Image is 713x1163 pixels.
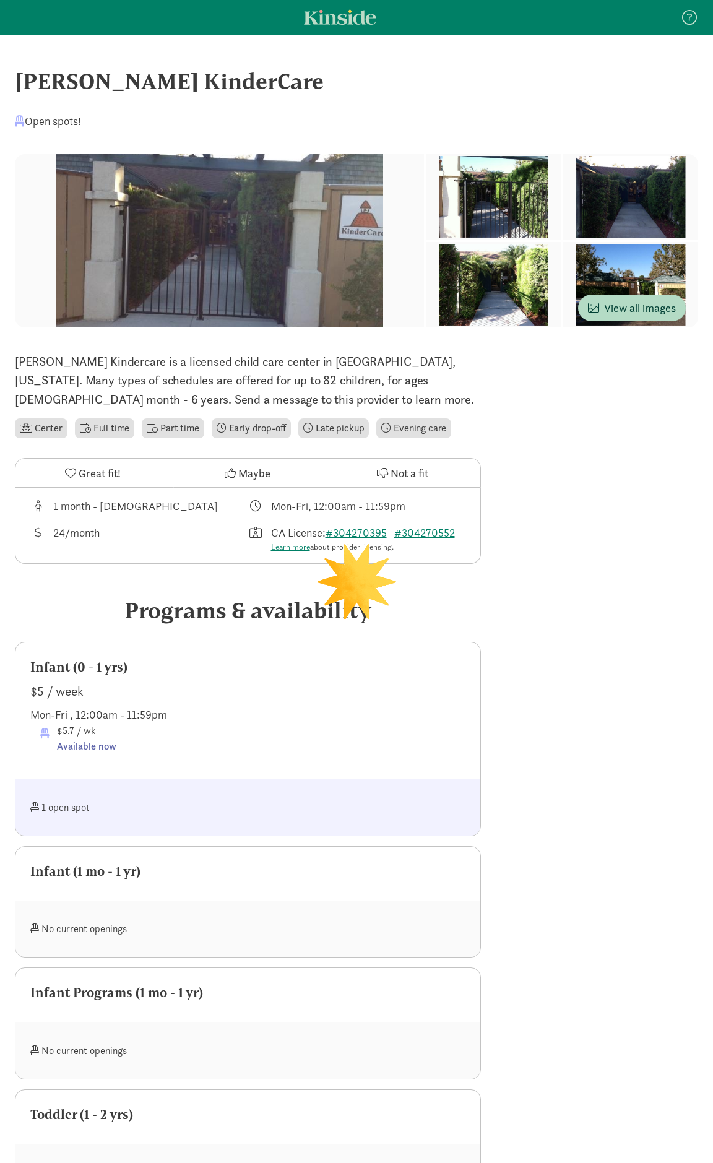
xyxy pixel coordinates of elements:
[271,524,460,553] div: CA License:
[326,459,480,487] button: Not a fit
[15,64,698,98] div: [PERSON_NAME] KinderCare
[30,498,248,514] div: Age range for children that this provider cares for
[30,706,465,723] div: Mon-Fri , 12:00am - 11:59pm
[75,418,134,438] li: Full time
[53,498,218,514] div: 1 month - [DEMOGRAPHIC_DATA]
[57,738,116,754] div: Available now
[53,524,100,553] div: 24/month
[391,465,428,482] span: Not a fit
[30,1105,465,1125] div: Toddler (1 - 2 yrs)
[578,295,686,321] button: View all images
[30,915,248,942] div: No current openings
[15,418,67,438] li: Center
[30,794,248,821] div: 1 open spot
[326,525,387,540] a: #304270395
[30,657,465,677] div: Infant (0 - 1 yrs)
[394,525,455,540] a: #304270552
[79,465,121,482] span: Great fit!
[15,594,481,627] div: Programs & availability
[304,9,376,25] a: Kinside
[170,459,325,487] button: Maybe
[376,418,451,438] li: Evening care
[248,498,466,514] div: Class schedule
[271,542,310,552] a: Learn more
[30,681,465,701] div: $5 / week
[248,524,466,553] div: License number
[15,352,481,409] p: [PERSON_NAME] Kindercare is a licensed child care center in [GEOGRAPHIC_DATA], [US_STATE]. Many t...
[30,1037,248,1064] div: No current openings
[30,524,248,553] div: Average tuition for this program
[238,465,270,482] span: Maybe
[30,983,465,1003] div: Infant Programs (1 mo - 1 yr)
[15,459,170,487] button: Great fit!
[588,300,676,316] span: View all images
[30,862,465,881] div: Infant (1 mo - 1 yr)
[271,498,405,514] div: Mon-Fri, 12:00am - 11:59pm
[212,418,292,438] li: Early drop-off
[57,723,116,754] span: $5.7 / wk
[15,113,81,129] div: Open spots!
[142,418,204,438] li: Part time
[298,418,369,438] li: Late pickup
[271,541,460,553] div: about provider licensing.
